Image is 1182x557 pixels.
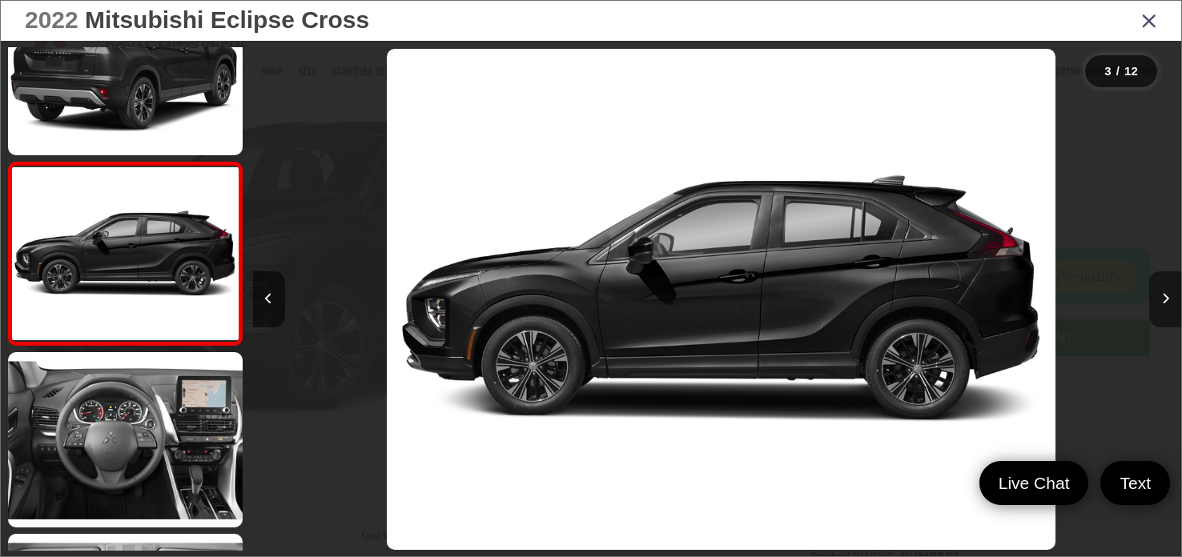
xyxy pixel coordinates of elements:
[253,271,285,327] button: Previous image
[387,49,1055,550] img: 2022 Mitsubishi Eclipse Cross SE
[1104,64,1111,78] span: 3
[991,472,1078,494] span: Live Chat
[1112,472,1159,494] span: Text
[85,6,369,33] span: Mitsubishi Eclipse Cross
[10,167,240,340] img: 2022 Mitsubishi Eclipse Cross SE
[1115,66,1121,77] span: /
[25,6,78,33] span: 2022
[1100,461,1170,505] a: Text
[979,461,1089,505] a: Live Chat
[6,351,245,530] img: 2022 Mitsubishi Eclipse Cross SE
[1124,64,1138,78] span: 12
[1141,10,1157,30] i: Close gallery
[1149,271,1181,327] button: Next image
